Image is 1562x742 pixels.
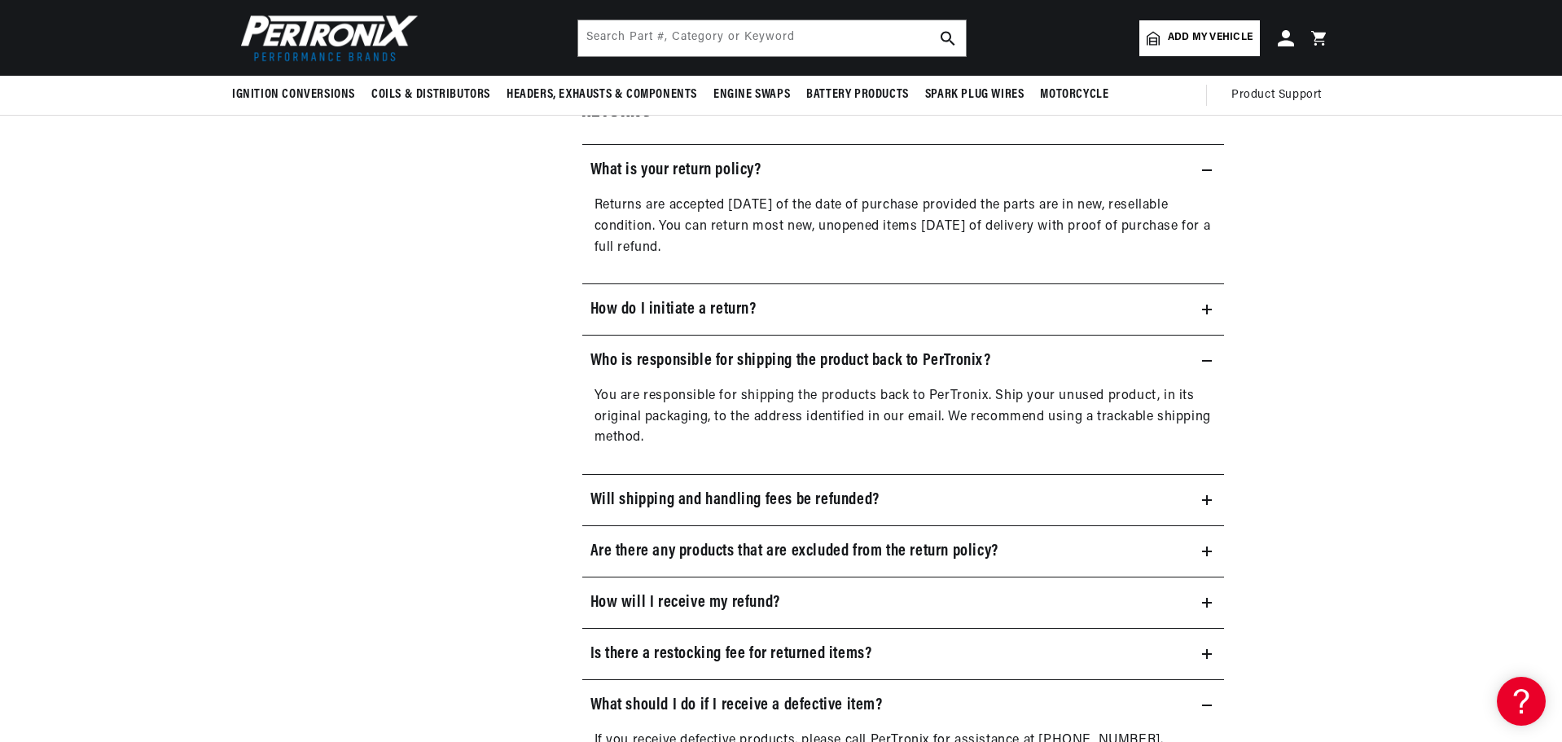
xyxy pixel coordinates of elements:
[582,680,1225,731] summary: What should I do if I receive a defective item?
[582,284,1225,335] summary: How do I initiate a return?
[806,86,909,103] span: Battery Products
[713,86,790,103] span: Engine Swaps
[1231,86,1322,104] span: Product Support
[582,195,1225,271] div: What is your return policy?
[1168,30,1253,46] span: Add my vehicle
[590,487,880,513] h3: Will shipping and handling fees be refunded?
[1231,76,1330,115] summary: Product Support
[507,86,697,103] span: Headers, Exhausts & Components
[705,76,798,114] summary: Engine Swaps
[590,641,872,667] h3: Is there a restocking fee for returned items?
[1032,76,1117,114] summary: Motorcycle
[798,76,917,114] summary: Battery Products
[590,157,761,183] h3: What is your return policy?
[590,590,780,616] h3: How will I receive my refund?
[1139,20,1260,56] a: Add my vehicle
[232,10,419,66] img: Pertronix
[582,526,1225,577] summary: Are there any products that are excluded from the return policy?
[582,386,1225,462] div: Who is responsible for shipping the product back to PerTronix?
[595,195,1213,258] p: Returns are accepted [DATE] of the date of purchase provided the parts are in new, resellable con...
[917,76,1033,114] summary: Spark Plug Wires
[232,86,355,103] span: Ignition Conversions
[595,386,1213,449] p: You are responsible for shipping the products back to PerTronix. Ship your unused product, in its...
[498,76,705,114] summary: Headers, Exhausts & Components
[582,336,1225,386] summary: Who is responsible for shipping the product back to PerTronix?
[363,76,498,114] summary: Coils & Distributors
[1040,86,1108,103] span: Motorcycle
[582,629,1225,679] summary: Is there a restocking fee for returned items?
[590,538,998,564] h3: Are there any products that are excluded from the return policy?
[930,20,966,56] button: search button
[578,20,966,56] input: Search Part #, Category or Keyword
[590,692,883,718] h3: What should I do if I receive a defective item?
[590,348,991,374] h3: Who is responsible for shipping the product back to PerTronix?
[582,577,1225,628] summary: How will I receive my refund?
[232,76,363,114] summary: Ignition Conversions
[925,86,1025,103] span: Spark Plug Wires
[371,86,490,103] span: Coils & Distributors
[582,475,1225,525] summary: Will shipping and handling fees be refunded?
[590,296,757,323] h3: How do I initiate a return?
[582,145,1225,195] summary: What is your return policy?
